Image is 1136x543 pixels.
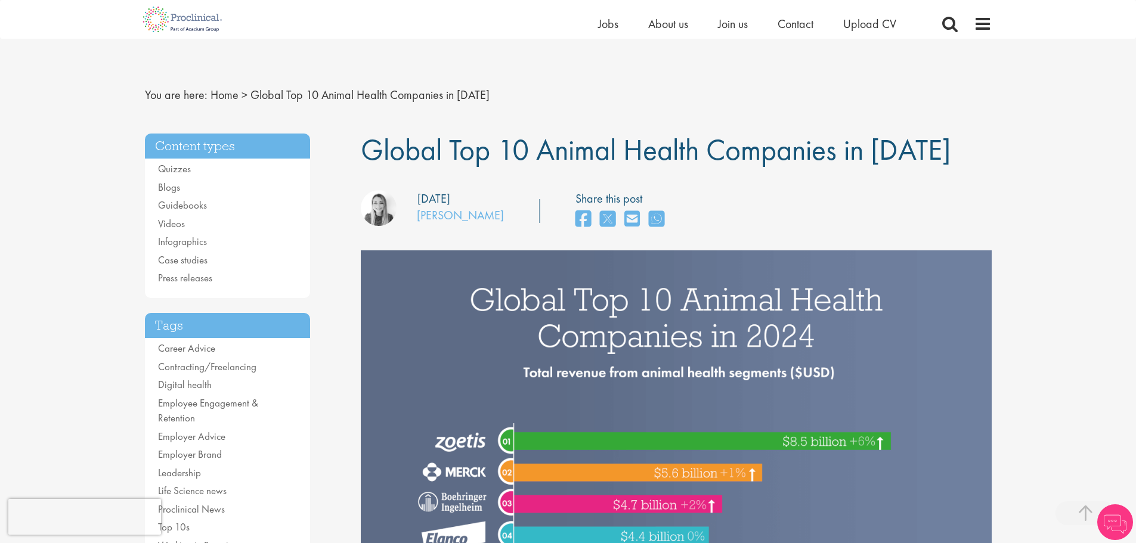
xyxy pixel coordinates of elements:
[242,87,247,103] span: >
[158,360,256,373] a: Contracting/Freelancing
[598,16,618,32] a: Jobs
[648,16,688,32] a: About us
[361,190,397,226] img: Hannah Burke
[158,430,225,443] a: Employer Advice
[718,16,748,32] a: Join us
[600,207,615,232] a: share on twitter
[417,190,450,207] div: [DATE]
[145,134,311,159] h3: Content types
[211,87,239,103] a: breadcrumb link
[158,342,215,355] a: Career Advice
[158,448,222,461] a: Employer Brand
[843,16,896,32] a: Upload CV
[158,253,208,266] a: Case studies
[158,217,185,230] a: Videos
[649,207,664,232] a: share on whats app
[624,207,640,232] a: share on email
[575,207,591,232] a: share on facebook
[1097,504,1133,540] img: Chatbot
[158,181,180,194] a: Blogs
[778,16,813,32] a: Contact
[158,162,191,175] a: Quizzes
[158,520,190,533] a: Top 10s
[158,484,227,497] a: Life Science news
[158,198,207,212] a: Guidebooks
[145,87,208,103] span: You are here:
[158,378,212,391] a: Digital health
[158,466,201,479] a: Leadership
[575,190,670,207] label: Share this post
[158,502,225,516] a: Proclinical News
[250,87,490,103] span: Global Top 10 Animal Health Companies in [DATE]
[158,396,258,425] a: Employee Engagement & Retention
[361,131,951,169] span: Global Top 10 Animal Health Companies in [DATE]
[8,499,161,535] iframe: reCAPTCHA
[145,313,311,339] h3: Tags
[158,235,207,248] a: Infographics
[158,271,212,284] a: Press releases
[417,207,504,223] a: [PERSON_NAME]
